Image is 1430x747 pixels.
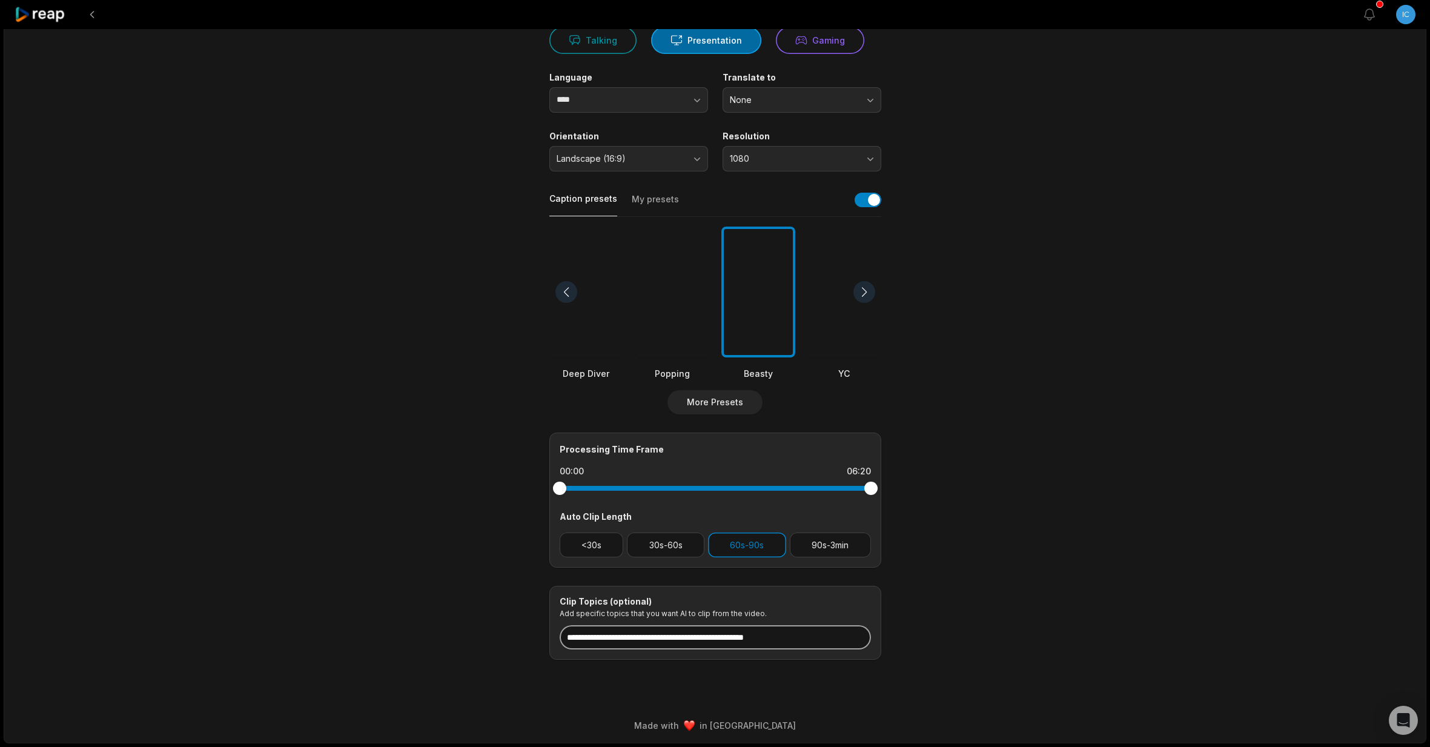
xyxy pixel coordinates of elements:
[790,533,871,557] button: 90s-3min
[560,510,871,523] div: Auto Clip Length
[560,465,584,477] div: 00:00
[807,367,881,380] div: YC
[723,72,881,83] label: Translate to
[549,27,637,54] button: Talking
[1389,706,1418,735] div: Open Intercom Messenger
[549,131,708,142] label: Orientation
[549,367,623,380] div: Deep Diver
[635,367,709,380] div: Popping
[15,719,1415,732] div: Made with in [GEOGRAPHIC_DATA]
[847,465,871,477] div: 06:20
[776,27,864,54] button: Gaming
[730,95,857,105] span: None
[708,533,786,557] button: 60s-90s
[549,193,617,216] button: Caption presets
[560,596,871,607] div: Clip Topics (optional)
[549,72,708,83] label: Language
[723,87,881,113] button: None
[632,193,679,216] button: My presets
[651,27,761,54] button: Presentation
[560,533,624,557] button: <30s
[560,609,871,618] p: Add specific topics that you want AI to clip from the video.
[723,146,881,171] button: 1080
[549,146,708,171] button: Landscape (16:9)
[557,153,684,164] span: Landscape (16:9)
[627,533,704,557] button: 30s-60s
[684,720,695,731] img: heart emoji
[721,367,795,380] div: Beasty
[560,443,871,456] div: Processing Time Frame
[730,153,857,164] span: 1080
[723,131,881,142] label: Resolution
[667,390,763,414] button: More Presets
